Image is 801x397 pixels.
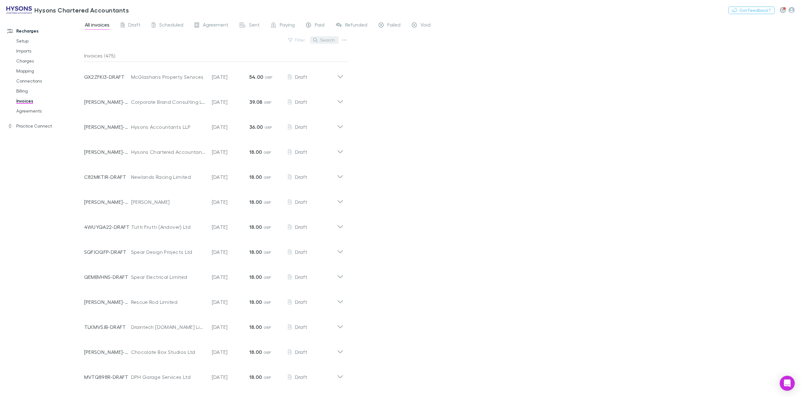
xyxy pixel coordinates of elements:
div: QEMBVHNS-DRAFTSpear Electrical Limited[DATE]18.00 GBPDraft [79,262,349,287]
strong: 18.00 [249,274,262,280]
span: GBP [264,125,272,130]
span: Draft [128,22,140,30]
p: [DATE] [212,298,249,306]
span: Draft [295,349,307,355]
span: Failed [387,22,400,30]
span: Sent [249,22,260,30]
p: [DATE] [212,73,249,81]
p: [DATE] [212,348,249,356]
a: Charges [10,56,89,66]
div: Draintech [DOMAIN_NAME] Limited [131,323,206,331]
p: [DATE] [212,173,249,181]
span: Draft [295,74,307,80]
p: [PERSON_NAME]-0483 [84,148,131,156]
p: [DATE] [212,223,249,231]
p: [PERSON_NAME]-0476 [84,198,131,206]
div: Newlands Racing Limited [131,173,206,181]
p: [PERSON_NAME]-0086 [84,98,131,106]
strong: 18.00 [249,324,262,330]
a: Recharges [1,26,89,36]
span: Scheduled [159,22,183,30]
div: [PERSON_NAME]-0476[PERSON_NAME][DATE]18.00 GBPDraft [79,187,349,212]
span: Draft [295,199,307,205]
div: Rescue Rod Limited [131,298,206,306]
p: [DATE] [212,98,249,106]
span: Refunded [345,22,367,30]
p: [DATE] [212,123,249,131]
a: Imports [10,46,89,56]
button: Got Feedback? [728,7,775,14]
span: Draft [295,99,307,105]
span: GBP [263,225,271,230]
div: TLKMVSJB-DRAFTDraintech [DOMAIN_NAME] Limited[DATE]18.00 GBPDraft [79,312,349,337]
button: Filter [285,36,309,44]
span: GBP [263,275,271,280]
span: Draft [295,274,307,280]
strong: 18.00 [249,199,262,205]
span: Draft [295,224,307,230]
span: Void [421,22,431,30]
p: [PERSON_NAME]-0484 [84,298,131,306]
div: MVTQ898R-DRAFTDPH Garage Services Ltd[DATE]18.00 GBPDraft [79,362,349,387]
div: [PERSON_NAME]-0481Hysons Accountants LLP[DATE]36.00 GBPDraft [79,112,349,137]
div: GX2ZFKI3-DRAFTMcGlashans Property Services[DATE]54.00 GBPDraft [79,62,349,87]
div: Chocolate Box Studios Ltd [131,348,206,356]
p: [DATE] [212,273,249,281]
span: All invoices [85,22,110,30]
a: Practice Connect [1,121,89,131]
div: Hysons Accountants LLP [131,123,206,131]
strong: 18.00 [249,174,262,180]
strong: 54.00 [249,74,263,80]
div: SQFJOQFP-DRAFTSpear Design Projects Ltd[DATE]18.00 GBPDraft [79,237,349,262]
div: Spear Design Projects Ltd [131,248,206,256]
span: GBP [263,200,271,205]
a: Setup [10,36,89,46]
div: Hysons Chartered Accountants [131,148,206,156]
strong: 18.00 [249,149,262,155]
span: Draft [295,324,307,330]
span: GBP [263,300,271,305]
span: GBP [263,175,271,180]
a: Invoices [10,96,89,106]
div: [PERSON_NAME]-0484Rescue Rod Limited[DATE]18.00 GBPDraft [79,287,349,312]
p: [DATE] [212,373,249,381]
p: [DATE] [212,148,249,156]
a: Agreements [10,106,89,116]
span: Agreement [203,22,228,30]
p: SQFJOQFP-DRAFT [84,248,131,256]
p: [PERSON_NAME]-0472 [84,348,131,356]
span: Draft [295,249,307,255]
div: McGlashans Property Services [131,73,206,81]
p: GX2ZFKI3-DRAFT [84,73,131,81]
div: Tutti Frutti (Andover) Ltd [131,223,206,231]
strong: 18.00 [249,299,262,305]
div: DPH Garage Services Ltd [131,373,206,381]
a: Connections [10,76,89,86]
a: Billing [10,86,89,96]
span: GBP [263,150,271,155]
p: MVTQ898R-DRAFT [84,373,131,381]
p: [DATE] [212,198,249,206]
div: Open Intercom Messenger [780,376,795,391]
div: [PERSON_NAME] [131,198,206,206]
span: Draft [295,374,307,380]
span: GBP [263,350,271,355]
strong: 36.00 [249,124,263,130]
div: C82MKTIR-DRAFTNewlands Racing Limited[DATE]18.00 GBPDraft [79,162,349,187]
span: GBP [263,250,271,255]
strong: 39.08 [249,99,263,105]
p: 4WUYQA22-DRAFT [84,223,131,231]
a: Hysons Chartered Accountants [3,3,133,18]
a: Mapping [10,66,89,76]
p: C82MKTIR-DRAFT [84,173,131,181]
strong: 18.00 [249,249,262,255]
span: GBP [265,75,273,80]
div: [PERSON_NAME]-0086Corporate Brand Consulting Ltd[DATE]39.08 GBPDraft [79,87,349,112]
h3: Hysons Chartered Accountants [34,6,129,14]
span: GBP [264,100,272,105]
strong: 18.00 [249,349,262,355]
span: Draft [295,124,307,130]
div: Corporate Brand Consulting Ltd [131,98,206,106]
strong: 18.00 [249,374,262,380]
p: TLKMVSJB-DRAFT [84,323,131,331]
